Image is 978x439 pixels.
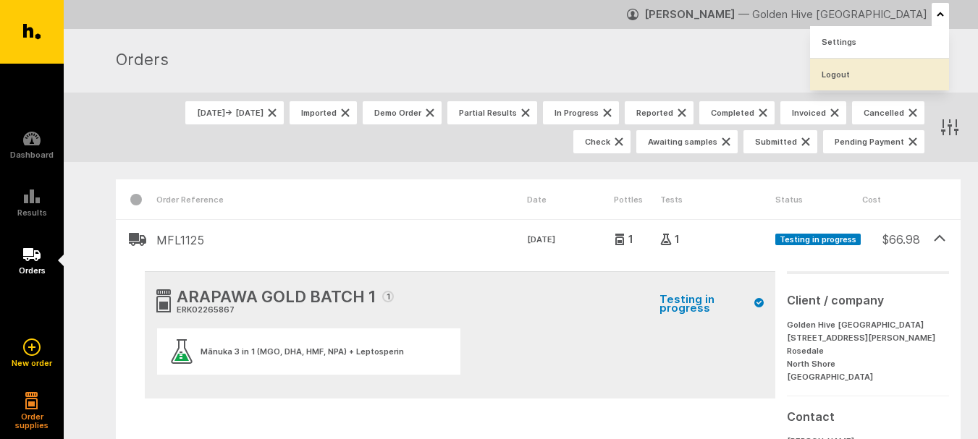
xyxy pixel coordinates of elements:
span: Partial Results [459,108,517,117]
span: Pending Payment [835,137,904,146]
strong: [PERSON_NAME] [644,7,735,21]
span: Submitted [755,137,797,146]
div: Cost [862,179,920,219]
span: Invoiced [792,108,826,117]
span: 1 [382,291,394,302]
span: Testing in progress [659,295,764,312]
div: Order Reference [156,179,527,219]
span: Awaiting samples [648,137,717,146]
span: Imported [301,108,337,117]
div: Date [527,179,614,219]
span: ARAPAWA GOLD BATCH 1 [177,285,376,311]
span: Check [585,137,610,146]
h5: Results [17,208,47,217]
div: $ 66.98 [862,219,920,248]
a: Settings [810,26,949,58]
span: 1 [625,235,633,244]
span: Completed [711,108,754,117]
address: Golden Hive [GEOGRAPHIC_DATA] [STREET_ADDRESS][PERSON_NAME] Rosedale North Shore [GEOGRAPHIC_DATA] [787,315,943,384]
time: [DATE] [527,234,614,247]
span: [DATE] → [DATE] [197,108,264,117]
h3: Client / company [787,291,943,309]
span: Testing in progress [775,234,861,245]
a: Logout [810,59,949,90]
div: ERK02265867 [177,304,394,317]
h5: New order [12,359,52,367]
h1: Orders [116,48,943,74]
div: Pottles [614,179,660,219]
h2: MFL1125 [156,234,527,247]
h3: Contact [787,408,943,425]
div: Tests [660,179,775,219]
h5: Dashboard [10,150,54,159]
span: Reported [636,108,673,117]
button: [PERSON_NAME] — Golden Hive [GEOGRAPHIC_DATA] [627,3,949,26]
span: 1 [672,235,680,244]
h5: Orders [19,266,46,275]
div: Status [775,179,862,219]
div: Mānuka 3 in 1 (MGO, DHA, HMF, NPA) + Leptosperin [201,347,404,356]
span: Cancelled [864,108,904,117]
span: In Progress [555,108,599,117]
span: — Golden Hive [GEOGRAPHIC_DATA] [738,7,927,21]
header: MFL1125[DATE]11Testing in progress$66.98 [116,219,961,260]
h5: Order supplies [10,412,54,430]
span: Demo Order [374,108,421,117]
